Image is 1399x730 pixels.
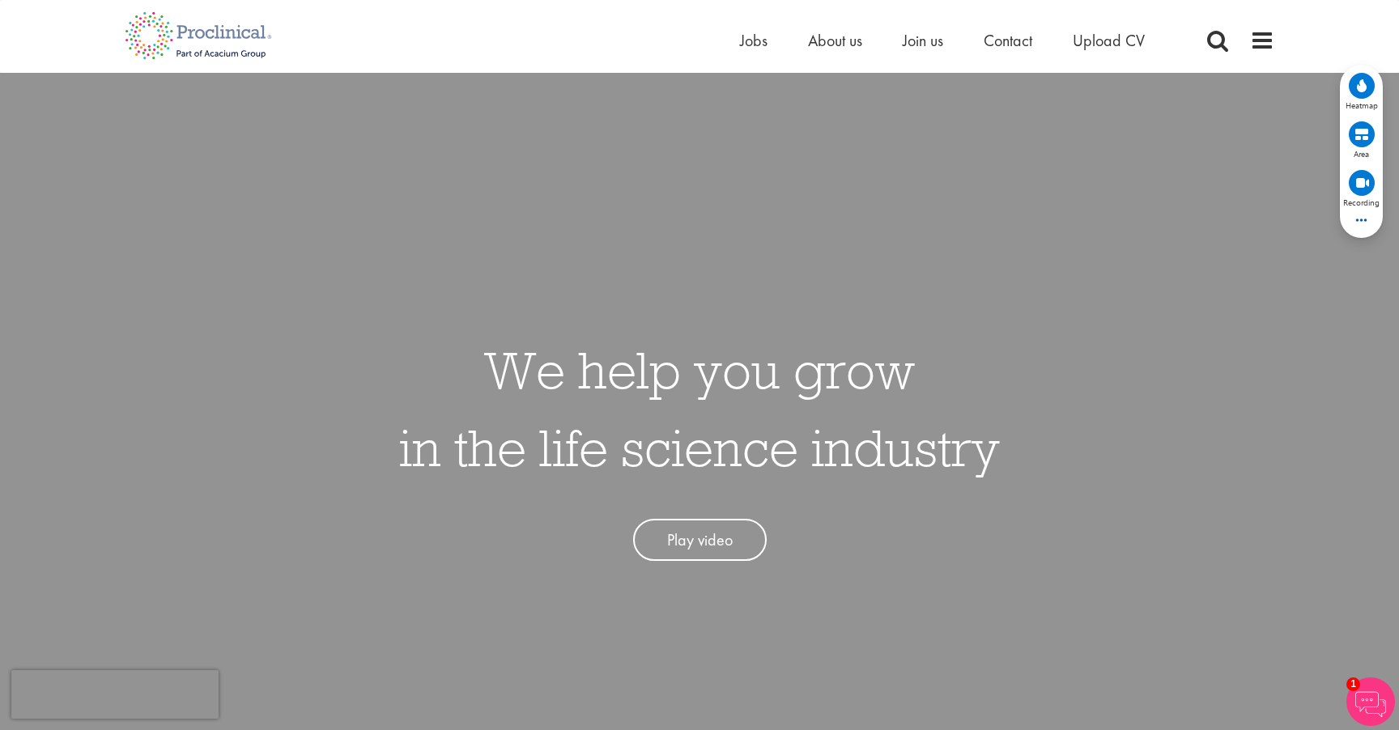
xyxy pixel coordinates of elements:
span: Recording [1343,197,1380,207]
span: Area [1354,149,1369,159]
div: View heatmap [1346,71,1378,110]
a: About us [808,30,862,51]
span: 1 [1346,677,1360,691]
a: Contact [984,30,1032,51]
img: Chatbot [1346,677,1395,726]
a: Jobs [740,30,768,51]
h1: We help you grow in the life science industry [399,331,1000,486]
div: View area map [1346,120,1378,159]
div: View recordings [1343,168,1380,207]
a: Upload CV [1073,30,1145,51]
span: Heatmap [1346,100,1378,110]
a: Join us [903,30,943,51]
a: Play video [633,519,767,562]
